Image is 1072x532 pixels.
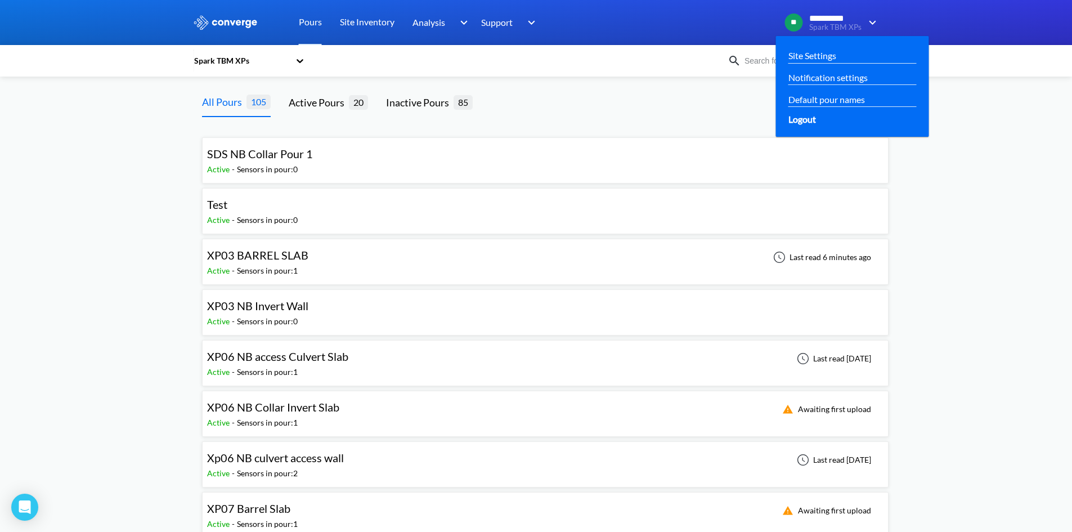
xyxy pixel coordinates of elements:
span: 20 [349,95,368,109]
a: XP03 BARREL SLABActive-Sensors in pour:1Last read 6 minutes ago [202,252,889,261]
span: XP03 BARREL SLAB [207,248,308,262]
a: Xp06 NB culvert access wallActive-Sensors in pour:2Last read [DATE] [202,454,889,464]
span: 85 [454,95,473,109]
input: Search for a pour by name [741,55,877,67]
span: Test [207,198,227,211]
div: Sensors in pour: 2 [237,467,298,480]
span: Active [207,215,232,225]
div: All Pours [202,94,246,110]
div: Active Pours [289,95,349,110]
div: Sensors in pour: 1 [237,518,298,530]
a: XP06 NB access Culvert SlabActive-Sensors in pour:1Last read [DATE] [202,353,889,363]
span: XP07 Barrel Slab [207,502,290,515]
span: Active [207,164,232,174]
div: Last read [DATE] [791,453,874,467]
span: XP06 NB access Culvert Slab [207,350,348,363]
img: icon-search.svg [728,54,741,68]
div: Sensors in pour: 0 [237,315,298,328]
span: - [232,367,237,377]
div: Last read 6 minutes ago [767,251,874,264]
div: Sensors in pour: 1 [237,417,298,429]
span: Active [207,266,232,275]
span: - [232,316,237,326]
span: - [232,468,237,478]
a: Notification settings [788,70,868,84]
span: Active [207,316,232,326]
a: Site Settings [788,48,836,62]
span: Active [207,519,232,529]
span: Analysis [412,15,445,29]
div: Sensors in pour: 0 [237,214,298,226]
span: SDS NB Collar Pour 1 [207,147,313,160]
a: XP03 NB Invert WallActive-Sensors in pour:0 [202,302,889,312]
span: - [232,266,237,275]
div: Open Intercom Messenger [11,494,38,521]
img: downArrow.svg [452,16,470,29]
span: Active [207,468,232,478]
div: Sensors in pour: 1 [237,366,298,378]
div: Inactive Pours [386,95,454,110]
span: - [232,215,237,225]
div: Awaiting first upload [775,403,874,416]
a: Default pour names [788,92,865,106]
a: SDS NB Collar Pour 1Active-Sensors in pour:0 [202,150,889,160]
a: TestActive-Sensors in pour:0 [202,201,889,211]
div: Sensors in pour: 1 [237,265,298,277]
span: Support [481,15,513,29]
span: XP06 NB Collar Invert Slab [207,400,339,414]
span: XP03 NB Invert Wall [207,299,308,312]
span: - [232,519,237,529]
img: logo_ewhite.svg [193,15,258,30]
span: Spark TBM XPs [809,23,862,32]
span: Active [207,418,232,427]
img: downArrow.svg [862,16,880,29]
span: Active [207,367,232,377]
a: XP06 NB Collar Invert SlabActive-Sensors in pour:1Awaiting first upload [202,404,889,413]
div: Sensors in pour: 0 [237,163,298,176]
span: Xp06 NB culvert access wall [207,451,344,464]
span: Logout [788,112,816,126]
div: Spark TBM XPs [193,55,290,67]
img: downArrow.svg [521,16,539,29]
span: 105 [246,95,271,109]
div: Awaiting first upload [775,504,874,517]
span: - [232,164,237,174]
span: - [232,418,237,427]
div: Last read [DATE] [791,352,874,365]
a: XP07 Barrel SlabActive-Sensors in pour:1Awaiting first upload [202,505,889,515]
